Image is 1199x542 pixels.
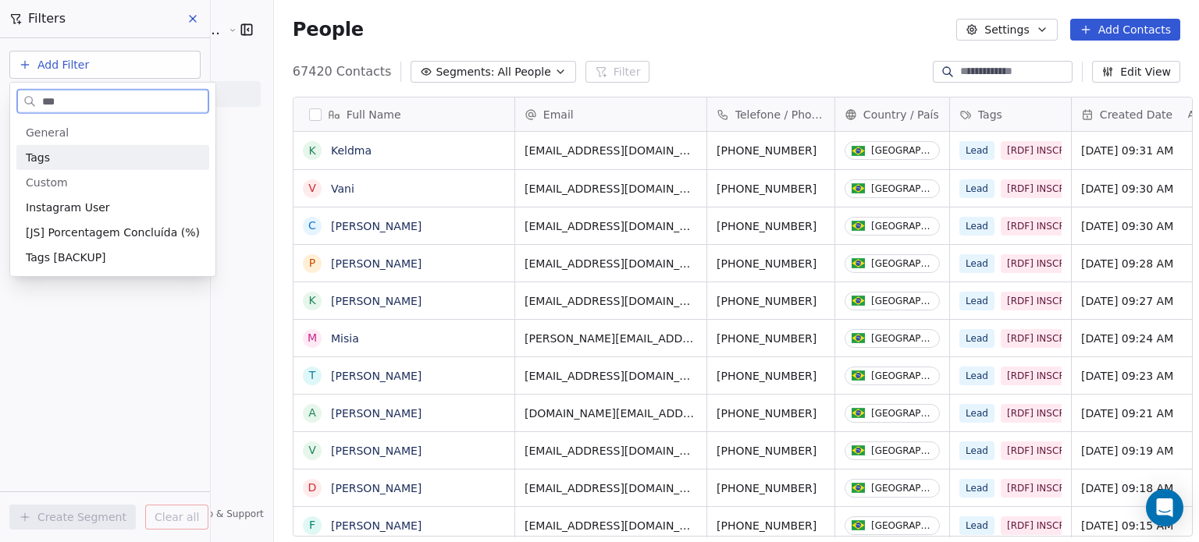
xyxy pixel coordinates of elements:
span: Tags [BACKUP] [26,250,106,265]
span: General [26,125,69,140]
span: Instagram User [26,200,110,215]
span: Tags [26,150,50,165]
div: Suggestions [16,120,209,270]
span: Custom [26,175,68,190]
span: [JS] Porcentagem Concluída (%) [26,225,200,240]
